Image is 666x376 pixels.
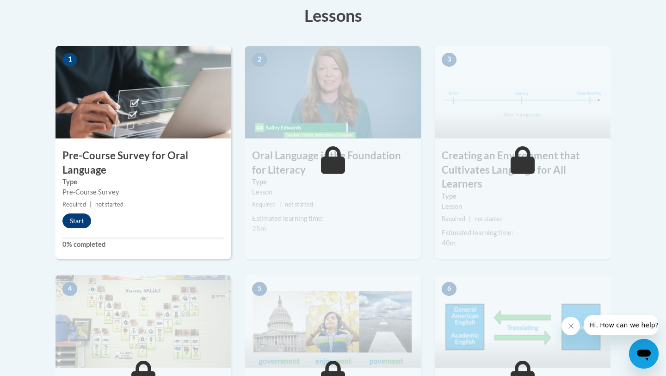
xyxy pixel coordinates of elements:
label: Type [252,177,414,187]
span: 4 [62,282,77,296]
h3: Oral Language is the Foundation for Literacy [245,149,421,177]
label: 0% completed [62,239,224,250]
img: Course Image [55,46,231,138]
img: Course Image [245,275,421,368]
iframe: Button to launch messaging window [629,339,659,369]
div: Pre-Course Survey [62,187,224,197]
span: 25m [252,225,266,232]
img: Course Image [55,275,231,368]
span: 3 [442,53,456,67]
label: Type [442,191,604,201]
div: Lesson [442,201,604,212]
iframe: Message from company [584,315,659,335]
span: | [469,215,471,222]
label: Type [62,177,224,187]
h3: Pre-Course Survey for Oral Language [55,149,231,177]
span: 5 [252,282,267,296]
iframe: Close message [561,317,580,335]
span: Required [62,201,86,208]
span: 1 [62,53,77,67]
span: not started [285,201,313,208]
span: 6 [442,282,456,296]
div: Lesson [252,187,414,197]
div: Estimated learning time: [442,228,604,238]
span: 40m [442,239,456,247]
img: Course Image [245,46,421,138]
span: | [279,201,281,208]
span: Required [252,201,276,208]
h3: Lessons [55,4,610,27]
button: Start [62,213,91,228]
span: 2 [252,53,267,67]
span: not started [475,215,503,222]
img: Course Image [435,46,610,138]
span: not started [95,201,123,208]
img: Course Image [435,275,610,368]
div: Estimated learning time: [252,213,414,224]
span: | [90,201,92,208]
span: Required [442,215,465,222]
h3: Creating an Environment that Cultivates Language for All Learners [435,149,610,191]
